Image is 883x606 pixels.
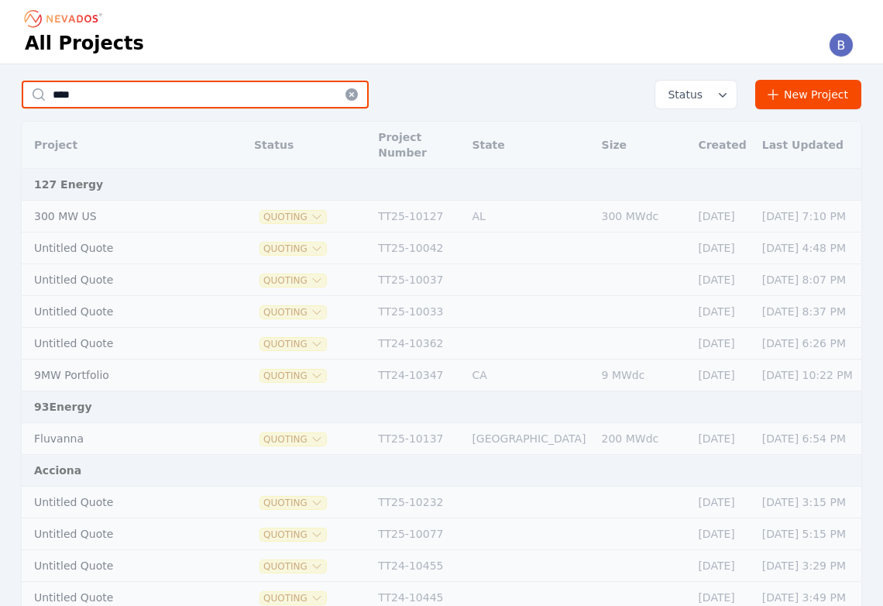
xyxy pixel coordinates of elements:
td: 9 MWdc [594,360,691,391]
td: Untitled Quote [22,232,215,264]
td: TT25-10033 [370,296,464,328]
button: Quoting [260,560,326,573]
td: TT24-10347 [370,360,464,391]
th: Last Updated [754,122,861,169]
td: [DATE] [690,201,754,232]
td: 9MW Portfolio [22,360,215,391]
td: [DATE] 10:22 PM [754,360,861,391]
img: Brittanie Jackson [829,33,854,57]
button: Quoting [260,433,326,446]
td: Fluvanna [22,423,215,455]
tr: Untitled QuoteQuotingTT25-10037[DATE][DATE] 8:07 PM [22,264,861,296]
td: AL [464,201,593,232]
td: [DATE] 3:15 PM [754,487,861,518]
button: Quoting [260,306,326,318]
td: Acciona [22,455,861,487]
td: 127 Energy [22,169,861,201]
button: Quoting [260,529,326,541]
tr: 300 MW USQuotingTT25-10127AL300 MWdc[DATE][DATE] 7:10 PM [22,201,861,232]
td: Untitled Quote [22,296,215,328]
td: [DATE] [690,518,754,550]
td: TT25-10127 [370,201,464,232]
h1: All Projects [25,31,144,56]
th: Project Number [370,122,464,169]
td: [DATE] 8:37 PM [754,296,861,328]
td: TT25-10137 [370,423,464,455]
th: Project [22,122,215,169]
button: Quoting [260,497,326,509]
td: TT25-10232 [370,487,464,518]
button: Quoting [260,243,326,255]
td: TT25-10077 [370,518,464,550]
td: Untitled Quote [22,518,215,550]
button: Status [655,81,737,108]
span: Status [661,87,703,102]
td: Untitled Quote [22,550,215,582]
a: New Project [755,80,861,109]
tr: FluvannaQuotingTT25-10137[GEOGRAPHIC_DATA]200 MWdc[DATE][DATE] 6:54 PM [22,423,861,455]
td: 300 MWdc [594,201,691,232]
tr: Untitled QuoteQuotingTT25-10232[DATE][DATE] 3:15 PM [22,487,861,518]
th: State [464,122,593,169]
td: Untitled Quote [22,328,215,360]
button: Quoting [260,211,326,223]
td: TT25-10042 [370,232,464,264]
th: Size [594,122,691,169]
td: [DATE] 8:07 PM [754,264,861,296]
td: [DATE] 5:15 PM [754,518,861,550]
td: TT25-10037 [370,264,464,296]
td: Untitled Quote [22,264,215,296]
td: 300 MW US [22,201,215,232]
button: Quoting [260,592,326,604]
td: [DATE] [690,264,754,296]
td: [DATE] 6:26 PM [754,328,861,360]
td: 200 MWdc [594,423,691,455]
td: [DATE] 6:54 PM [754,423,861,455]
nav: Breadcrumb [25,6,107,31]
td: [DATE] [690,296,754,328]
tr: Untitled QuoteQuotingTT25-10077[DATE][DATE] 5:15 PM [22,518,861,550]
th: Status [246,122,370,169]
td: [DATE] [690,328,754,360]
td: TT24-10362 [370,328,464,360]
td: [DATE] [690,232,754,264]
td: [DATE] [690,360,754,391]
tr: Untitled QuoteQuotingTT25-10042[DATE][DATE] 4:48 PM [22,232,861,264]
td: CA [464,360,593,391]
tr: Untitled QuoteQuotingTT25-10033[DATE][DATE] 8:37 PM [22,296,861,328]
td: [DATE] 7:10 PM [754,201,861,232]
th: Created [690,122,754,169]
td: [DATE] 4:48 PM [754,232,861,264]
td: [DATE] [690,550,754,582]
td: 93Energy [22,391,861,423]
td: TT24-10455 [370,550,464,582]
td: Untitled Quote [22,487,215,518]
button: Quoting [260,338,326,350]
td: [DATE] [690,487,754,518]
tr: Untitled QuoteQuotingTT24-10362[DATE][DATE] 6:26 PM [22,328,861,360]
tr: Untitled QuoteQuotingTT24-10455[DATE][DATE] 3:29 PM [22,550,861,582]
button: Quoting [260,274,326,287]
td: [DATE] 3:29 PM [754,550,861,582]
tr: 9MW PortfolioQuotingTT24-10347CA9 MWdc[DATE][DATE] 10:22 PM [22,360,861,391]
td: [GEOGRAPHIC_DATA] [464,423,593,455]
td: [DATE] [690,423,754,455]
button: Quoting [260,370,326,382]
